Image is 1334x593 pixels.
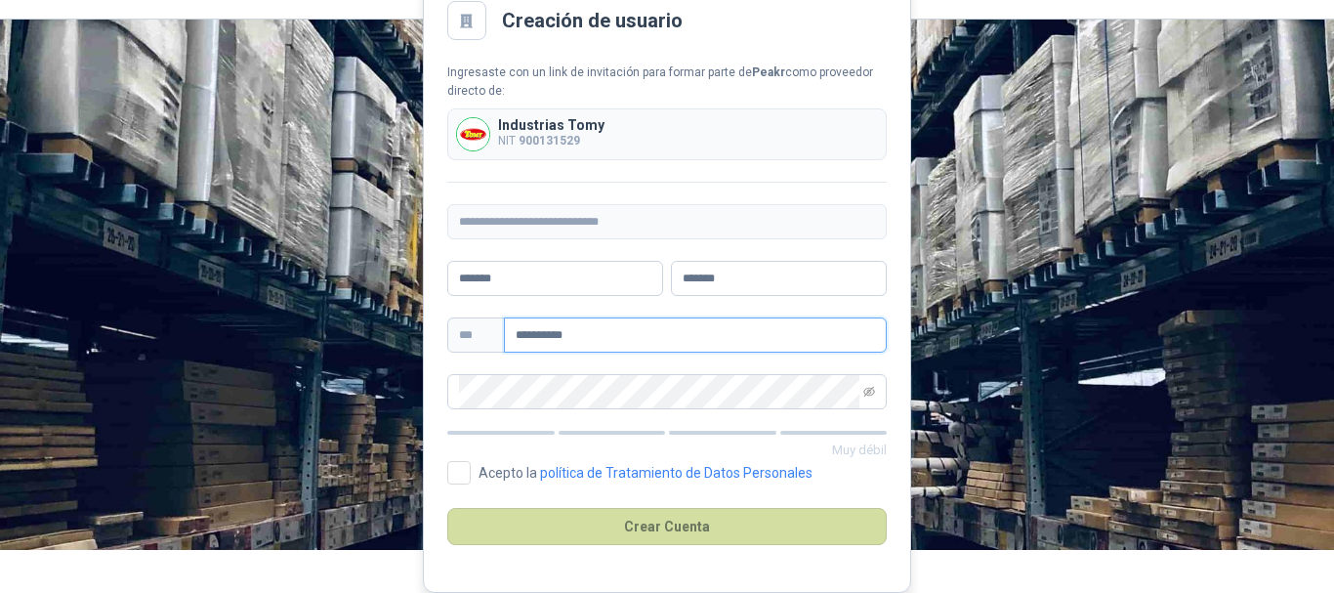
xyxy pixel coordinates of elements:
a: política de Tratamiento de Datos Personales [540,465,813,481]
div: Ingresaste con un link de invitación para formar parte de como proveedor directo de: [447,64,887,101]
b: 900131529 [519,134,580,148]
h2: Creación de usuario [502,6,683,36]
span: Acepto la [471,466,820,480]
img: Company Logo [457,118,489,150]
p: NIT [498,132,604,150]
b: Peakr [752,65,785,79]
p: Industrias Tomy [498,118,604,132]
span: eye-invisible [863,386,875,398]
button: Crear Cuenta [447,508,887,545]
p: Muy débil [447,441,887,460]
